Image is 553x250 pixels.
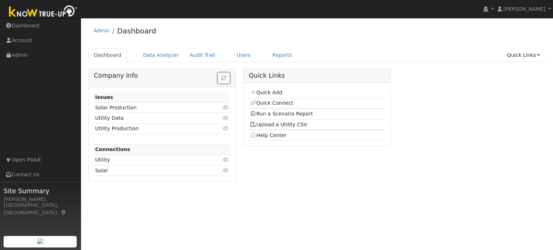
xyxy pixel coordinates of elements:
[223,168,229,173] i: Click to view
[94,165,208,176] td: Solar
[4,196,77,203] div: [PERSON_NAME]
[250,132,287,138] a: Help Center
[117,27,156,35] a: Dashboard
[184,49,220,62] a: Audit Trail
[37,238,43,244] img: retrieve
[94,103,208,113] td: Solar Production
[95,94,113,100] strong: Issues
[138,49,184,62] a: Data Analyzer
[94,155,208,165] td: Utility
[5,4,81,20] img: Know True-Up
[223,126,229,131] i: Click to view
[223,157,229,162] i: Click to view
[95,146,130,152] strong: Connections
[223,105,229,110] i: Click to view
[4,201,77,217] div: [GEOGRAPHIC_DATA], [GEOGRAPHIC_DATA]
[250,90,282,95] a: Quick Add
[267,49,297,62] a: Reports
[4,186,77,196] span: Site Summary
[94,28,110,33] a: Admin
[94,113,208,123] td: Utility Data
[94,72,230,79] h5: Company Info
[502,49,545,62] a: Quick Links
[503,6,545,12] span: [PERSON_NAME]
[60,210,67,215] a: Map
[231,49,256,62] a: Users
[94,123,208,134] td: Utility Production
[250,100,293,106] a: Quick Connect
[89,49,127,62] a: Dashboard
[249,72,385,79] h5: Quick Links
[250,122,307,127] a: Upload a Utility CSV
[250,111,313,117] a: Run a Scenario Report
[223,115,229,121] i: Click to view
